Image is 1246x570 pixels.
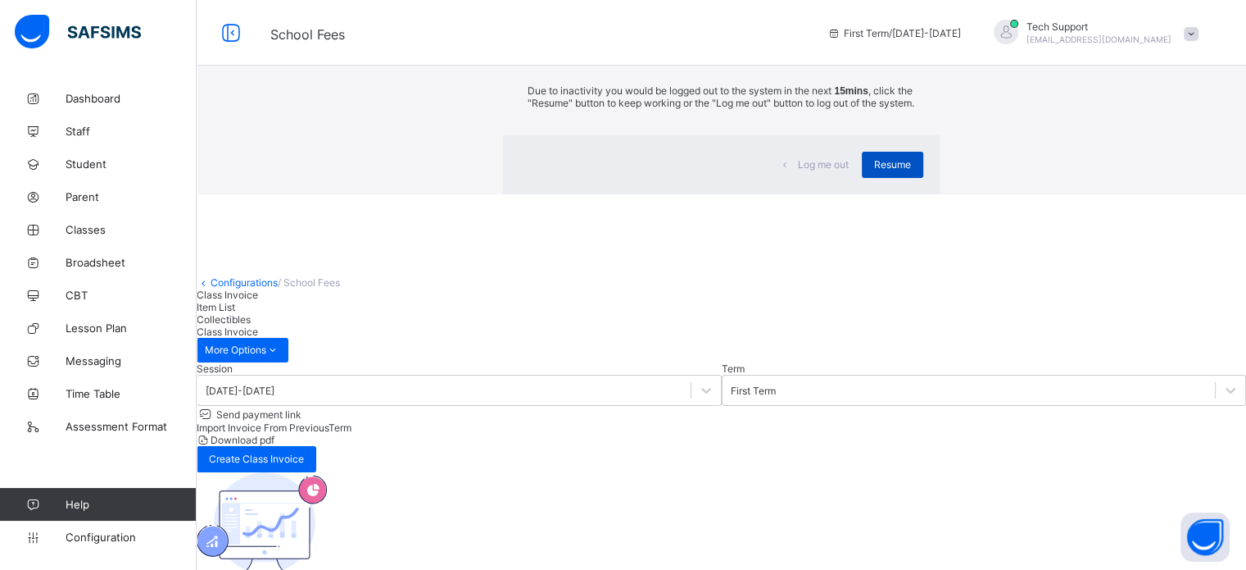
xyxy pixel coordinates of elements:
span: Log me out [798,158,849,171]
span: Term [722,363,745,375]
button: Open asap [1180,513,1230,562]
span: Time Table [66,387,197,400]
span: Tech Support [1026,21,1171,33]
span: Download pdf [211,434,274,446]
span: Session [197,363,233,375]
span: CBT [66,289,197,302]
span: Broadsheet [66,256,197,269]
span: Class Invoice [197,289,258,301]
span: Help [66,498,196,511]
span: Staff [66,125,197,138]
p: Due to inactivity you would be logged out to the system in the next , click the "Resume" button t... [528,84,914,109]
span: [EMAIL_ADDRESS][DOMAIN_NAME] [1026,34,1171,44]
span: Configuration [66,531,196,544]
span: Assessment Format [66,420,197,433]
div: TechSupport [977,20,1207,47]
img: safsims [15,15,141,49]
span: session/term information [827,27,961,39]
span: Send payment link [214,408,301,421]
span: Student [66,157,197,171]
span: School Fees [270,26,345,43]
a: Configurations [211,276,278,289]
span: Class Invoice [197,326,258,338]
span: / School Fees [278,276,340,289]
span: Item List [197,301,235,313]
span: Dashboard [66,92,197,105]
div: First Term [731,384,776,396]
span: Lesson Plan [66,321,197,335]
div: [DATE]-[DATE] [206,384,274,396]
span: Create Class Invoice [209,453,304,465]
span: Collectibles [197,313,251,326]
span: Import Invoice From Previous Term [197,422,351,434]
span: Classes [66,223,197,236]
strong: 15mins [834,85,868,97]
span: Resume [874,158,911,171]
span: More Options [205,344,280,356]
span: Messaging [66,354,197,367]
span: Parent [66,190,197,203]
